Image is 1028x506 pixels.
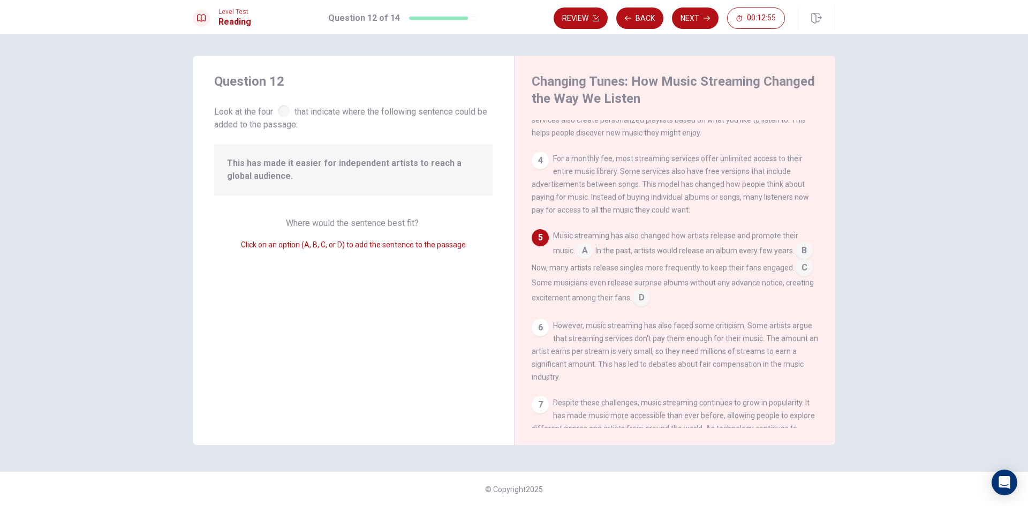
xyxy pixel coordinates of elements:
span: Level Test [218,8,251,16]
div: 4 [532,152,549,169]
h4: Question 12 [214,73,493,90]
span: © Copyright 2025 [485,485,543,494]
div: Open Intercom Messenger [992,470,1017,495]
div: 7 [532,396,549,413]
span: This has made it easier for independent artists to reach a global audience. [227,157,480,183]
span: Click on an option (A, B, C, or D) to add the sentence to the passage [241,240,466,249]
span: D [633,289,650,306]
span: B [796,242,813,259]
span: Now, many artists release singles more frequently to keep their fans engaged. [532,263,795,272]
h4: Changing Tunes: How Music Streaming Changed the Way We Listen [532,73,815,107]
button: Back [616,7,663,29]
h1: Reading [218,16,251,28]
span: However, music streaming has also faced some criticism. Some artists argue that streaming service... [532,321,818,381]
div: 6 [532,319,549,336]
span: Despite these challenges, music streaming continues to grow in popularity. It has made music more... [532,398,815,445]
button: Next [672,7,719,29]
button: 00:12:55 [727,7,785,29]
button: Review [554,7,608,29]
span: In the past, artists would release an album every few years. [595,246,795,255]
h1: Question 12 of 14 [328,12,400,25]
span: C [796,259,813,276]
span: Music streaming has also changed how artists release and promote their music. [553,231,798,255]
span: For a monthly fee, most streaming services offer unlimited access to their entire music library. ... [532,154,809,214]
span: Look at the four that indicate where the following sentence could be added to the passage: [214,103,493,131]
span: 00:12:55 [747,14,776,22]
span: A [576,242,593,259]
span: Where would the sentence best fit? [286,218,421,228]
span: Some musicians even release surprise albums without any advance notice, creating excitement among... [532,278,814,302]
div: 5 [532,229,549,246]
